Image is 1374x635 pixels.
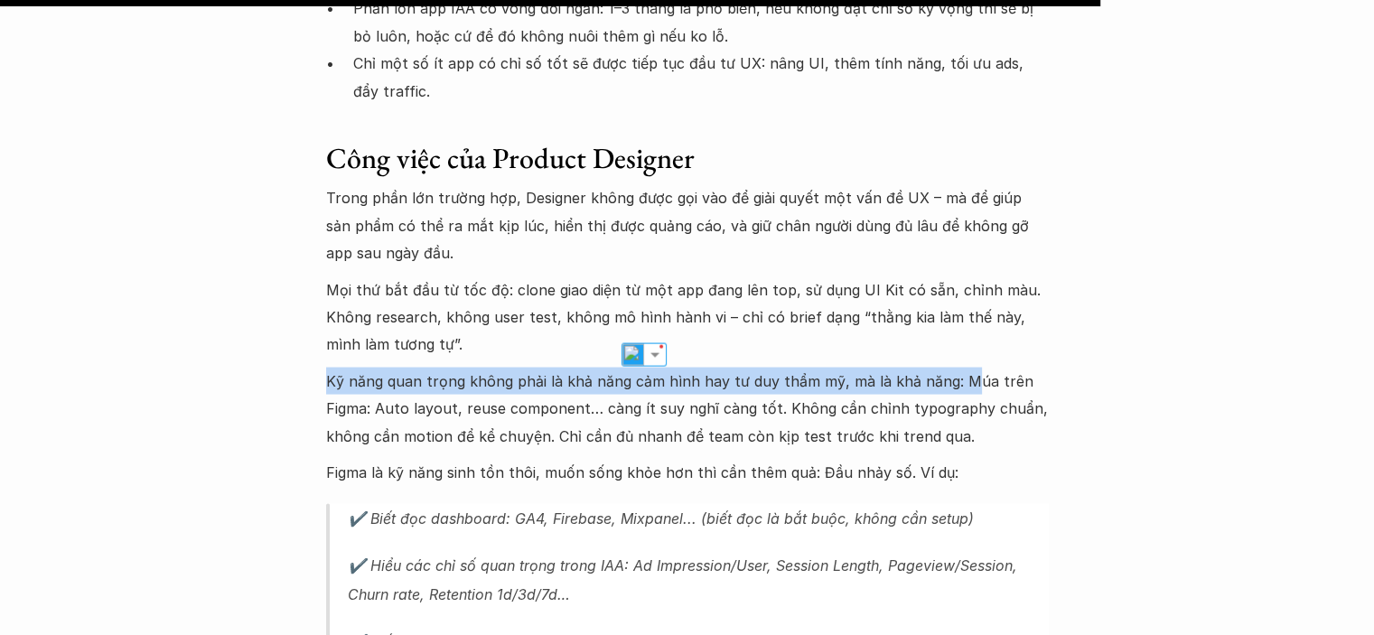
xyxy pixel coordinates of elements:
p: Mọi thứ bắt đầu từ tốc độ: clone giao diện từ một app đang lên top, sử dụng UI Kit có sẵn, chỉnh ... [326,276,1049,359]
p: Kỹ năng quan trọng không phải là khả năng cảm hình hay tư duy thẩm mỹ, mà là khả năng: Múa trên F... [326,368,1049,450]
p: Trong phần lớn trường hợp, Designer không được gọi vào để giải quyết một vấn đề UX – mà để giúp s... [326,184,1049,266]
p: ✔️ Hiểu các chỉ số quan trọng trong IAA: Ad Impression/User, Session Length, Pageview/Session, Ch... [348,551,1049,609]
p: ✔️ Biết đọc dashboard: GA4, Firebase, Mixpanel... (biết đọc là bắt buộc, không cần setup) [348,504,1049,533]
p: Chỉ một số ít app có chỉ số tốt sẽ được tiếp tục đầu tư UX: nâng UI, thêm tính năng, tối ưu ads, ... [353,50,1049,105]
p: Figma là kỹ năng sinh tồn thôi, muốn sống khỏe hơn thì cần thêm quả: Đầu nhảy số. Ví dụ: [326,459,1049,486]
h3: Công việc của Product Designer [326,141,1049,175]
